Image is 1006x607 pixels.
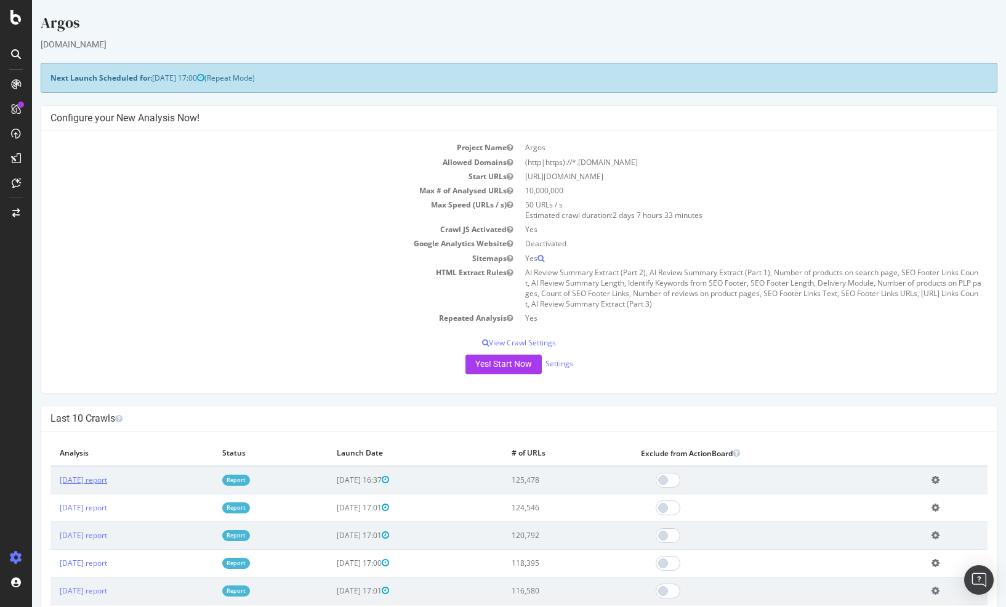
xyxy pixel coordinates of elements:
span: [DATE] 17:01 [305,530,357,541]
td: (http|https)://*.[DOMAIN_NAME] [487,155,956,169]
td: Max Speed (URLs / s) [18,198,487,222]
th: Launch Date [296,441,470,466]
td: Yes [487,311,956,325]
th: Analysis [18,441,181,466]
td: AI Review Summary Extract (Part 2), AI Review Summary Extract (Part 1), Number of products on sea... [487,265,956,312]
a: [DATE] report [28,475,75,485]
a: Report [190,475,218,485]
a: Report [190,558,218,568]
span: [DATE] 17:01 [305,585,357,596]
th: Exclude from ActionBoard [600,441,890,466]
th: # of URLs [470,441,600,466]
td: 10,000,000 [487,183,956,198]
td: Deactivated [487,236,956,251]
td: 124,546 [470,494,600,521]
td: Sitemaps [18,251,487,265]
a: Report [190,502,218,513]
a: Report [190,530,218,541]
span: [DATE] 17:01 [305,502,357,513]
div: (Repeat Mode) [9,63,965,93]
td: Project Name [18,140,487,155]
p: View Crawl Settings [18,337,956,348]
h4: Last 10 Crawls [18,412,956,425]
a: [DATE] report [28,558,75,568]
td: 118,395 [470,549,600,577]
a: [DATE] report [28,502,75,513]
td: Yes [487,251,956,265]
a: [DATE] report [28,585,75,596]
div: [DOMAIN_NAME] [9,38,965,50]
button: Yes! Start Now [433,355,510,374]
td: Repeated Analysis [18,311,487,325]
th: Status [181,441,295,466]
a: Settings [513,358,541,369]
td: 120,792 [470,521,600,549]
td: Argos [487,140,956,155]
td: 116,580 [470,577,600,605]
td: Allowed Domains [18,155,487,169]
span: [DATE] 16:37 [305,475,357,485]
td: HTML Extract Rules [18,265,487,312]
span: 2 days 7 hours 33 minutes [581,210,670,220]
td: 50 URLs / s Estimated crawl duration: [487,198,956,222]
h4: Configure your New Analysis Now! [18,112,956,124]
a: Report [190,585,218,596]
strong: Next Launch Scheduled for: [18,73,120,83]
td: Max # of Analysed URLs [18,183,487,198]
span: [DATE] 17:00 [305,558,357,568]
td: Google Analytics Website [18,236,487,251]
a: [DATE] report [28,530,75,541]
div: Argos [9,12,965,38]
span: [DATE] 17:00 [120,73,172,83]
td: Start URLs [18,169,487,183]
td: [URL][DOMAIN_NAME] [487,169,956,183]
td: 125,478 [470,466,600,494]
td: Yes [487,222,956,236]
td: Crawl JS Activated [18,222,487,236]
div: Open Intercom Messenger [964,565,994,595]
